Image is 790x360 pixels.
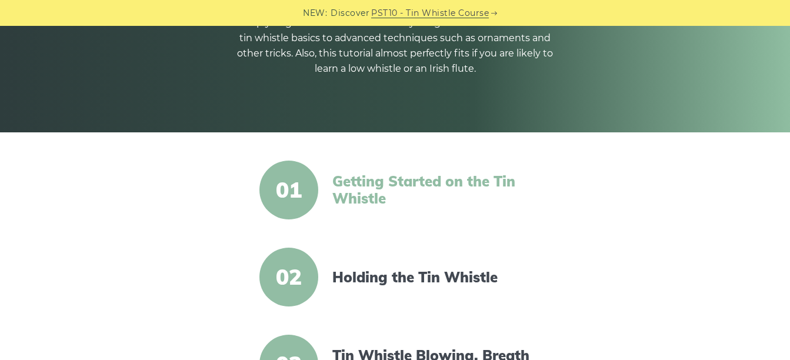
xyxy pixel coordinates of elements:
[371,6,489,20] a: PST10 - Tin Whistle Course
[332,269,535,286] a: Holding the Tin Whistle
[331,6,369,20] span: Discover
[259,248,318,306] span: 02
[332,173,535,207] a: Getting Started on the Tin Whistle
[259,161,318,219] span: 01
[303,6,327,20] span: NEW:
